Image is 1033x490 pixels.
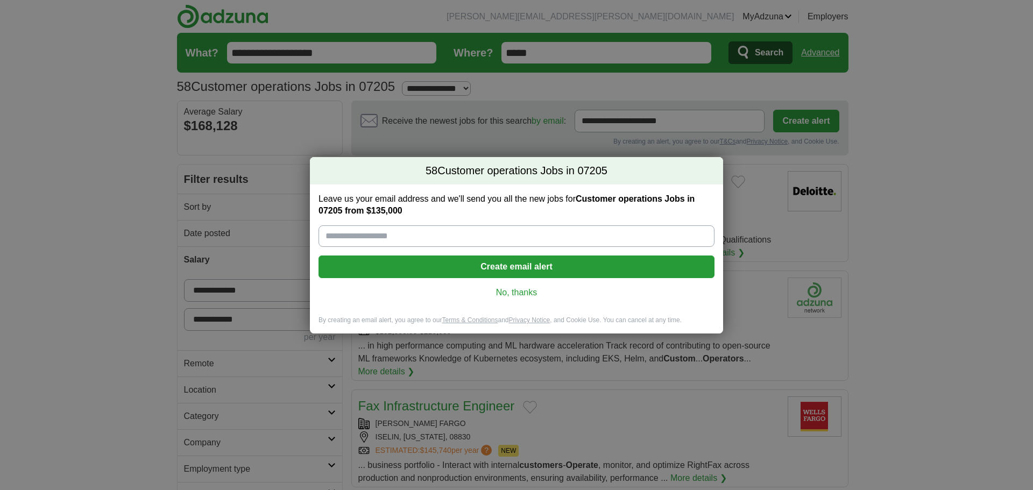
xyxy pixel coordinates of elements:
[310,157,723,185] h2: Customer operations Jobs in 07205
[509,316,550,324] a: Privacy Notice
[319,193,714,217] label: Leave us your email address and we'll send you all the new jobs for
[327,287,706,299] a: No, thanks
[442,316,498,324] a: Terms & Conditions
[319,255,714,278] button: Create email alert
[310,316,723,333] div: By creating an email alert, you agree to our and , and Cookie Use. You can cancel at any time.
[426,164,437,179] span: 58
